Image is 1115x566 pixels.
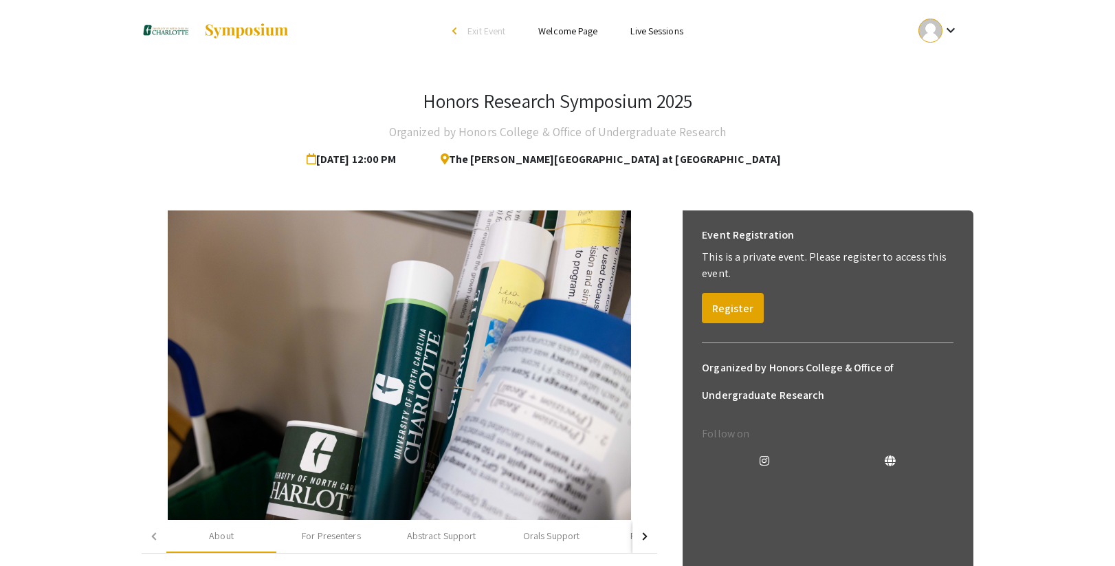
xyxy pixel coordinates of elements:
[307,146,402,173] span: [DATE] 12:00 PM
[452,27,461,35] div: arrow_back_ios
[142,14,190,48] img: Honors Research Symposium 2025
[702,293,764,323] button: Register
[523,529,579,543] div: Orals Support
[209,529,234,543] div: About
[389,118,726,146] h4: Organized by Honors College & Office of Undergraduate Research
[702,221,794,249] h6: Event Registration
[904,15,973,46] button: Expand account dropdown
[10,504,58,556] iframe: Chat
[702,426,953,442] p: Follow on
[467,25,505,37] span: Exit Event
[407,529,476,543] div: Abstract Support
[430,146,782,173] span: The [PERSON_NAME][GEOGRAPHIC_DATA] at [GEOGRAPHIC_DATA]
[142,14,289,48] a: Honors Research Symposium 2025
[423,89,693,113] h3: Honors Research Symposium 2025
[203,23,289,39] img: Symposium by ForagerOne
[942,22,959,39] mat-icon: Expand account dropdown
[538,25,597,37] a: Welcome Page
[702,249,953,282] p: This is a private event. Please register to access this event.
[702,354,953,409] h6: Organized by Honors College & Office of Undergraduate Research
[630,529,692,543] div: Poster Support
[302,529,360,543] div: For Presenters
[168,210,632,520] img: 59b9fcbe-6bc5-4e6d-967d-67fe823bd54b.jpg
[630,25,683,37] a: Live Sessions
